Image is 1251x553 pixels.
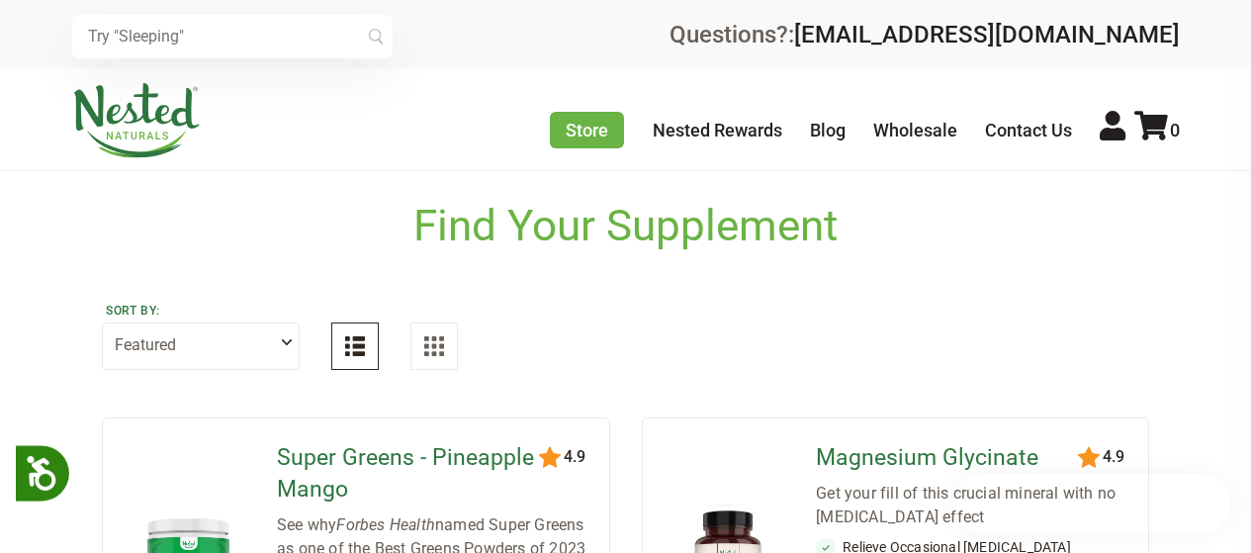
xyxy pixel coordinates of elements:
[985,120,1072,140] a: Contact Us
[336,515,435,534] em: Forbes Health
[1170,120,1180,140] span: 0
[953,474,1231,533] iframe: Button to open loyalty program pop-up
[816,442,1085,474] a: Magnesium Glycinate
[810,120,846,140] a: Blog
[72,15,393,58] input: Try "Sleeping"
[873,120,957,140] a: Wholesale
[72,83,201,158] img: Nested Naturals
[816,482,1131,529] div: Get your fill of this crucial mineral with no [MEDICAL_DATA] effect
[550,112,624,148] a: Store
[1134,120,1180,140] a: 0
[794,21,1180,48] a: [EMAIL_ADDRESS][DOMAIN_NAME]
[345,336,365,356] img: List
[670,23,1180,46] div: Questions?:
[106,303,296,319] label: Sort by:
[424,336,444,356] img: Grid
[653,120,782,140] a: Nested Rewards
[413,201,838,251] h1: Find Your Supplement
[277,442,546,506] a: Super Greens - Pineapple Mango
